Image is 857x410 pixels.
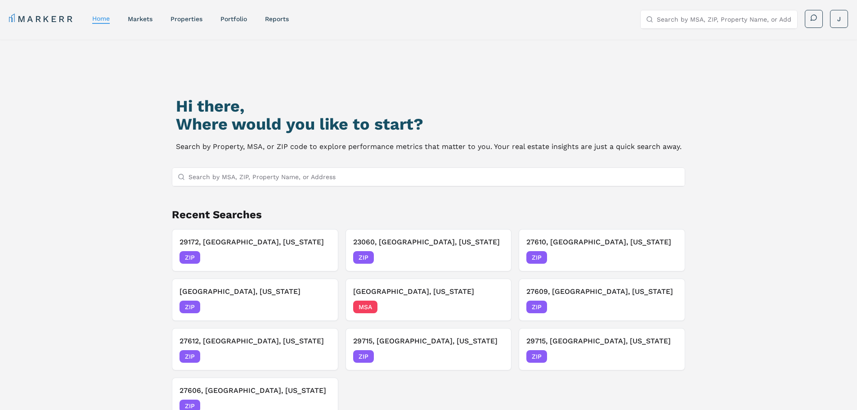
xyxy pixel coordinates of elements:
[171,15,202,23] a: properties
[188,168,680,186] input: Search by MSA, ZIP, Property Name, or Address
[179,251,200,264] span: ZIP
[179,237,331,248] h3: 29172, [GEOGRAPHIC_DATA], [US_STATE]
[128,15,153,23] a: markets
[484,352,504,361] span: [DATE]
[353,251,374,264] span: ZIP
[353,350,374,363] span: ZIP
[172,279,338,321] button: [GEOGRAPHIC_DATA], [US_STATE]ZIP[DATE]
[657,302,678,311] span: [DATE]
[484,302,504,311] span: [DATE]
[526,286,678,297] h3: 27609, [GEOGRAPHIC_DATA], [US_STATE]
[657,253,678,262] span: [DATE]
[179,301,200,313] span: ZIP
[353,286,504,297] h3: [GEOGRAPHIC_DATA], [US_STATE]
[526,350,547,363] span: ZIP
[830,10,848,28] button: J
[519,328,685,370] button: 29715, [GEOGRAPHIC_DATA], [US_STATE]ZIP[DATE]
[657,352,678,361] span: [DATE]
[176,140,682,153] p: Search by Property, MSA, or ZIP code to explore performance metrics that matter to you. Your real...
[179,350,200,363] span: ZIP
[353,237,504,248] h3: 23060, [GEOGRAPHIC_DATA], [US_STATE]
[519,229,685,271] button: 27610, [GEOGRAPHIC_DATA], [US_STATE]ZIP[DATE]
[837,14,841,23] span: J
[179,385,331,396] h3: 27606, [GEOGRAPHIC_DATA], [US_STATE]
[484,253,504,262] span: [DATE]
[172,328,338,370] button: 27612, [GEOGRAPHIC_DATA], [US_STATE]ZIP[DATE]
[172,229,338,271] button: 29172, [GEOGRAPHIC_DATA], [US_STATE]ZIP[DATE]
[310,302,331,311] span: [DATE]
[220,15,247,23] a: Portfolio
[179,336,331,347] h3: 27612, [GEOGRAPHIC_DATA], [US_STATE]
[310,352,331,361] span: [DATE]
[9,13,74,25] a: MARKERR
[526,237,678,248] h3: 27610, [GEOGRAPHIC_DATA], [US_STATE]
[176,115,682,133] h2: Where would you like to start?
[176,97,682,115] h1: Hi there,
[172,207,686,222] h2: Recent Searches
[526,336,678,347] h3: 29715, [GEOGRAPHIC_DATA], [US_STATE]
[265,15,289,23] a: reports
[526,251,547,264] span: ZIP
[345,328,512,370] button: 29715, [GEOGRAPHIC_DATA], [US_STATE]ZIP[DATE]
[526,301,547,313] span: ZIP
[92,15,110,22] a: home
[345,229,512,271] button: 23060, [GEOGRAPHIC_DATA], [US_STATE]ZIP[DATE]
[345,279,512,321] button: [GEOGRAPHIC_DATA], [US_STATE]MSA[DATE]
[179,286,331,297] h3: [GEOGRAPHIC_DATA], [US_STATE]
[519,279,685,321] button: 27609, [GEOGRAPHIC_DATA], [US_STATE]ZIP[DATE]
[657,10,792,28] input: Search by MSA, ZIP, Property Name, or Address
[353,336,504,347] h3: 29715, [GEOGRAPHIC_DATA], [US_STATE]
[353,301,377,313] span: MSA
[310,253,331,262] span: [DATE]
